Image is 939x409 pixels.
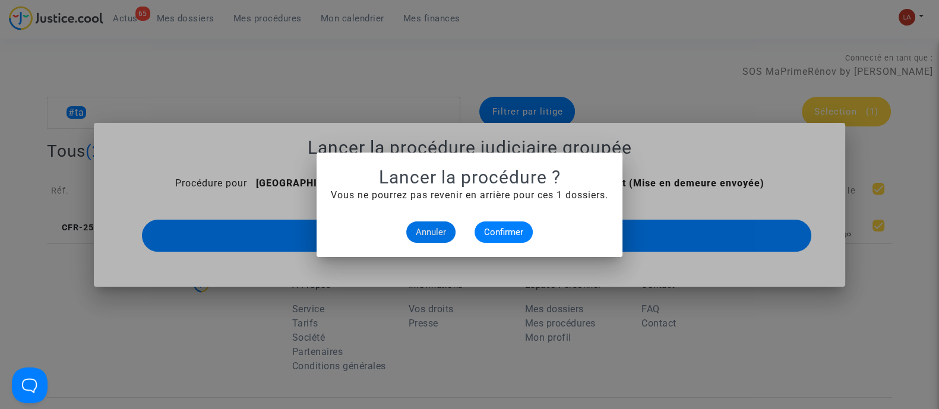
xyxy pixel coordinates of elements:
[331,167,608,188] h1: Lancer la procédure ?
[406,221,456,243] button: Annuler
[331,189,608,201] span: Vous ne pourrez pas revenir en arrière pour ces 1 dossiers.
[484,227,523,237] span: Confirmer
[416,227,446,237] span: Annuler
[475,221,533,243] button: Confirmer
[12,367,48,403] iframe: Help Scout Beacon - Open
